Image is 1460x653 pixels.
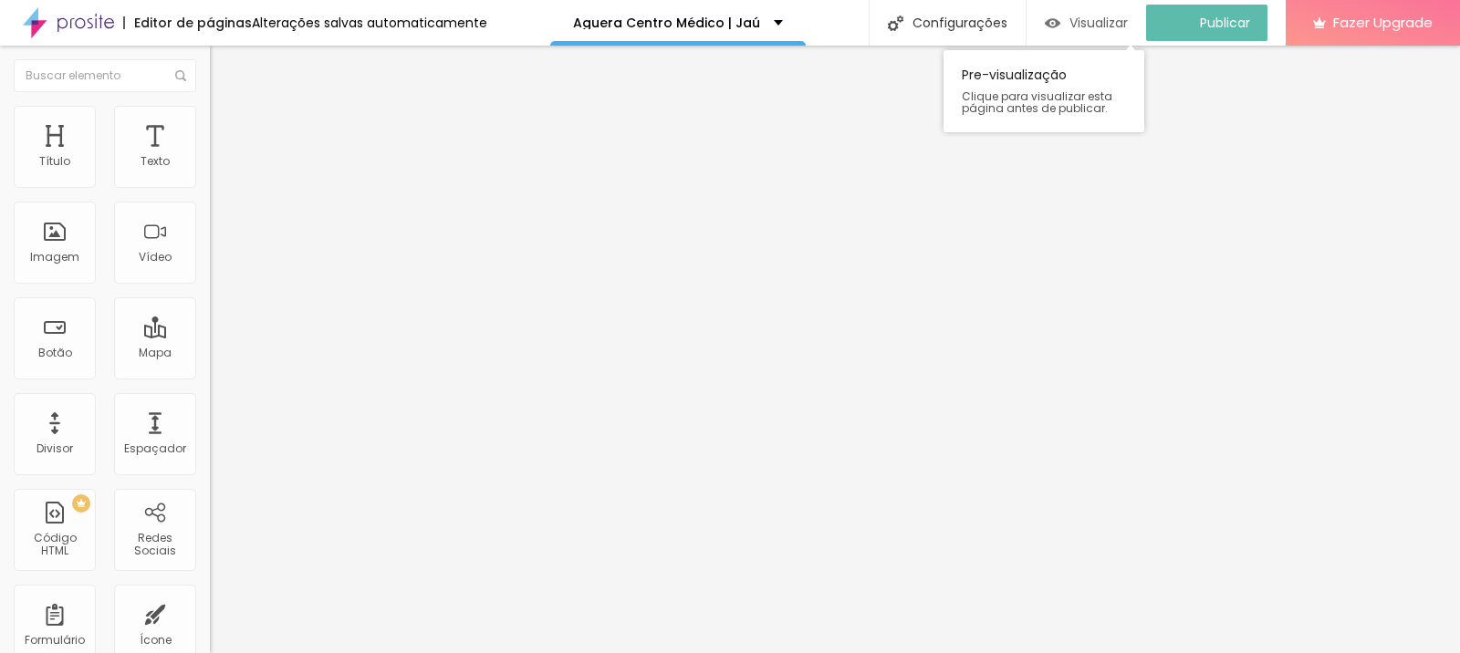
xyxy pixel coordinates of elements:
[175,70,186,81] img: Icone
[123,16,252,29] div: Editor de páginas
[573,16,760,29] p: Aguera Centro Médico | Jaú
[14,59,196,92] input: Buscar elemento
[1200,16,1250,30] span: Publicar
[139,347,172,359] div: Mapa
[1027,5,1146,41] button: Visualizar
[124,442,186,455] div: Espaçador
[119,532,191,558] div: Redes Sociais
[38,347,72,359] div: Botão
[141,155,170,168] div: Texto
[1045,16,1060,31] img: view-1.svg
[30,251,79,264] div: Imagem
[888,16,903,31] img: Icone
[140,634,172,647] div: Ícone
[1069,16,1128,30] span: Visualizar
[1333,15,1433,30] span: Fazer Upgrade
[210,46,1460,653] iframe: Editor
[252,16,487,29] div: Alterações salvas automaticamente
[36,442,73,455] div: Divisor
[962,90,1126,114] span: Clique para visualizar esta página antes de publicar.
[39,155,70,168] div: Título
[1146,5,1267,41] button: Publicar
[944,50,1144,132] div: Pre-visualização
[25,634,85,647] div: Formulário
[18,532,90,558] div: Código HTML
[139,251,172,264] div: Vídeo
